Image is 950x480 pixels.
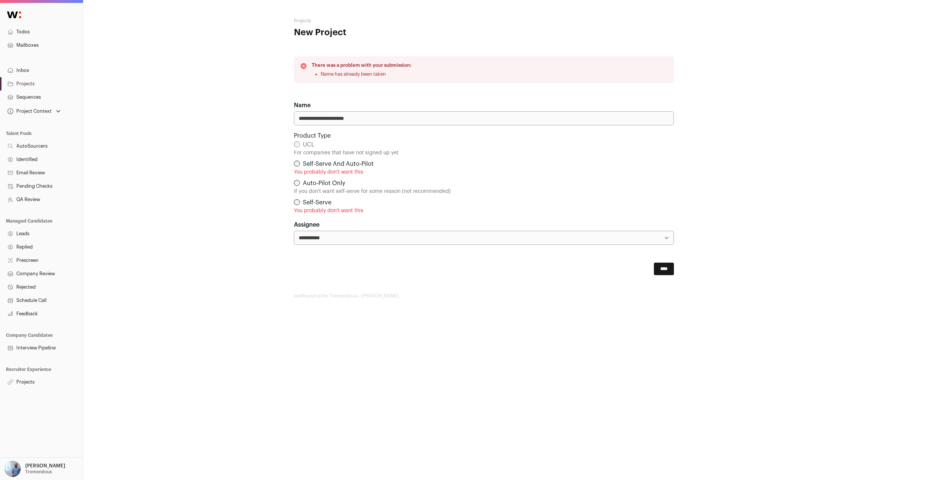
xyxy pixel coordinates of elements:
p: You probably don't want this [294,207,674,214]
h2: Projects [294,18,442,24]
p: Tremendous [25,469,52,475]
h3: There was a problem with your submission: [312,62,412,68]
img: Wellfound [3,7,25,22]
li: Name has already been taken [321,71,412,77]
p: [PERSON_NAME] [25,463,65,469]
label: Name [294,101,311,110]
label: Auto-Pilot Only [303,180,345,186]
button: Open dropdown [3,461,67,477]
h3: Product Type [294,131,674,140]
footer: wellfound:ai for Tremendous - [PERSON_NAME] [294,293,739,299]
p: You probably don't want this [294,168,674,176]
label: UCL [303,142,315,148]
button: Open dropdown [6,106,62,116]
label: Self-Serve [303,200,331,206]
label: Self-Serve And Auto-Pilot [303,161,374,167]
p: If you don't want self-serve for some reason (not recommended) [294,188,674,195]
label: Assignee [294,220,320,229]
p: For companies that have not signed up yet [294,149,674,157]
img: 97332-medium_jpg [4,461,21,477]
div: Project Context [6,108,52,114]
h1: New Project [294,27,442,39]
